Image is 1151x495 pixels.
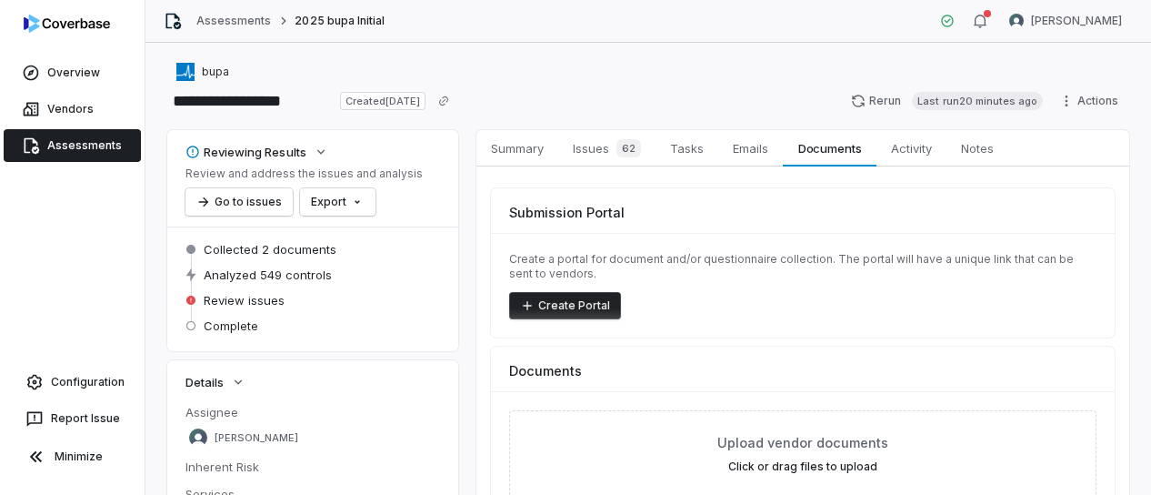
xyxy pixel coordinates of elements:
a: Assessments [4,129,141,162]
span: 2025 bupa Initial [295,14,385,28]
span: Submission Portal [509,203,625,222]
a: Overview [4,56,141,89]
span: Summary [484,136,551,160]
span: Complete [204,318,258,334]
span: [PERSON_NAME] [215,431,298,445]
button: Export [300,188,375,216]
button: Copy link [427,85,460,117]
button: Create Portal [509,292,621,319]
img: logo-D7KZi-bG.svg [24,15,110,33]
span: bupa [202,65,229,79]
span: Emails [726,136,776,160]
div: Reviewing Results [185,144,306,160]
a: Vendors [4,93,141,126]
a: Configuration [7,366,137,399]
button: Stewart Mair avatar[PERSON_NAME] [998,7,1133,35]
button: Details [180,366,251,399]
button: Go to issues [185,188,293,216]
p: Review and address the issues and analysis [185,167,423,181]
button: Report Issue [7,402,137,435]
span: Analyzed 549 controls [204,267,332,283]
img: Stewart Mair avatar [1009,14,1024,28]
span: [PERSON_NAME] [1031,14,1122,28]
span: Activity [884,136,939,160]
span: Issues [565,136,648,161]
span: Upload vendor documents [717,433,888,452]
button: Actions [1054,87,1129,115]
button: https://bupa.com/bupa [171,56,235,88]
dt: Assignee [185,404,440,420]
button: Reviewing Results [180,136,334,168]
span: Collected 2 documents [204,241,336,258]
span: Details [185,374,224,390]
span: Notes [954,136,1001,160]
button: RerunLast run20 minutes ago [840,87,1054,115]
span: Review issues [204,292,285,308]
a: Assessments [196,14,271,28]
span: 62 [616,139,641,157]
p: Create a portal for document and/or questionnaire collection. The portal will have a unique link ... [509,252,1096,281]
span: Documents [509,361,582,380]
span: Last run 20 minutes ago [912,92,1043,110]
span: Created [DATE] [340,92,425,110]
img: Stewart Mair avatar [189,429,207,447]
dt: Inherent Risk [185,459,440,475]
button: Minimize [7,439,137,475]
span: Documents [791,136,869,160]
label: Click or drag files to upload [728,460,877,474]
span: Tasks [663,136,711,160]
